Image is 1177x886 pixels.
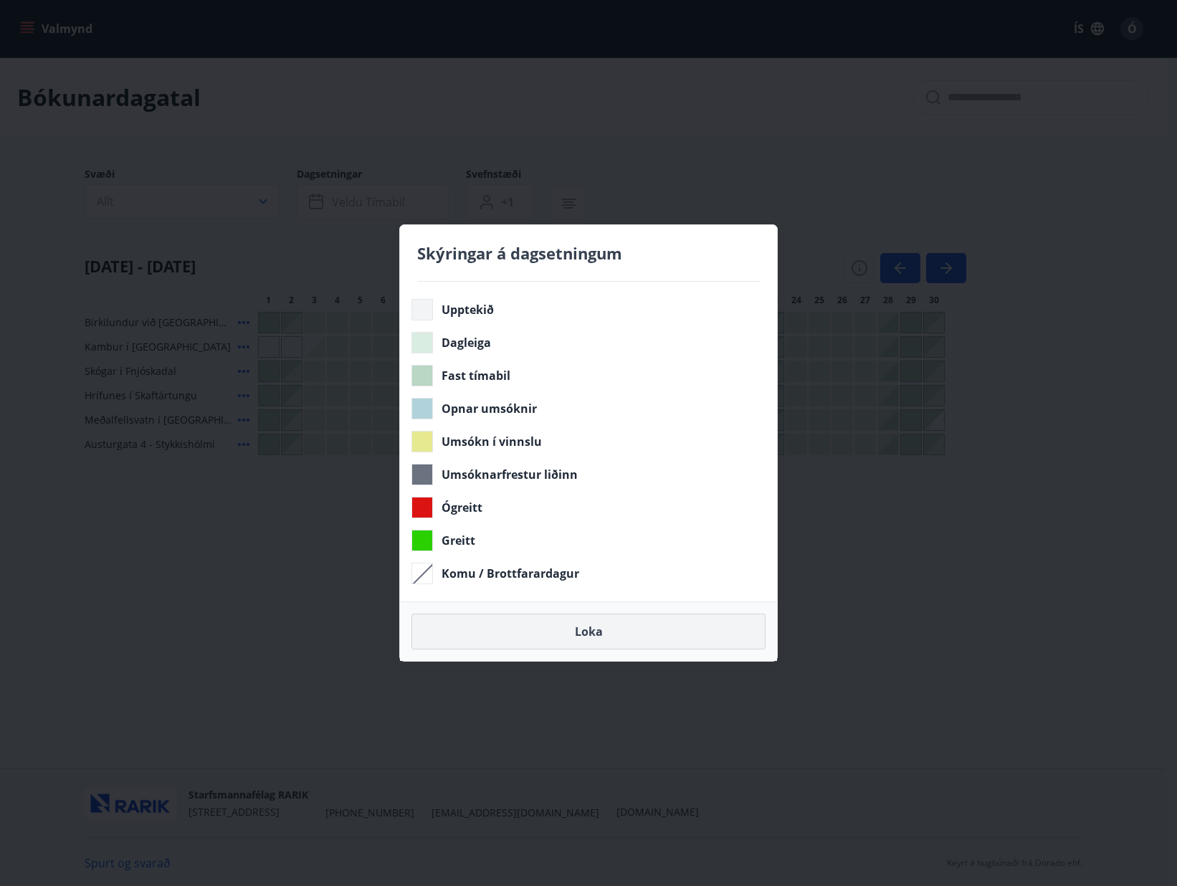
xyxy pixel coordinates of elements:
span: Dagleiga [442,335,491,351]
span: Greitt [442,533,475,548]
span: Fast tímabil [442,368,510,384]
span: Opnar umsóknir [442,401,537,416]
button: Loka [411,614,766,649]
span: Upptekið [442,302,494,318]
h4: Skýringar á dagsetningum [417,242,760,264]
span: Komu / Brottfarardagur [442,566,579,581]
span: Umsóknarfrestur liðinn [442,467,578,482]
span: Umsókn í vinnslu [442,434,542,449]
span: Ógreitt [442,500,482,515]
